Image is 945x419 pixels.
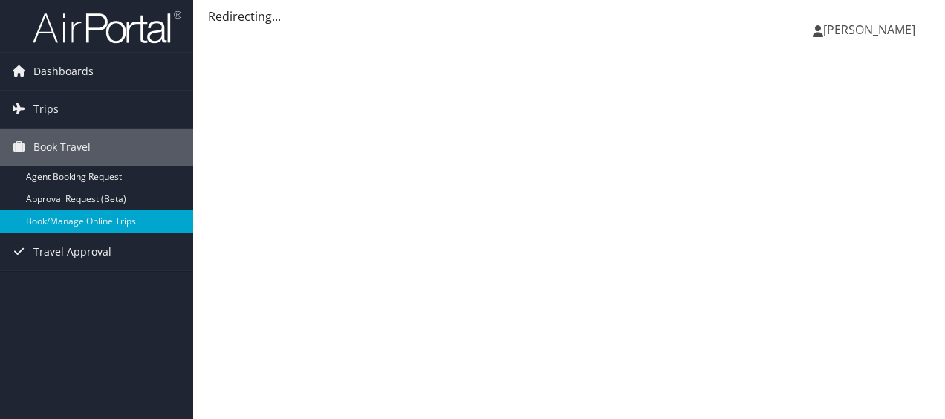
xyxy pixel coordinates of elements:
span: [PERSON_NAME] [823,22,915,38]
img: airportal-logo.png [33,10,181,45]
span: Travel Approval [33,233,111,270]
span: Trips [33,91,59,128]
span: Dashboards [33,53,94,90]
a: [PERSON_NAME] [813,7,930,52]
div: Redirecting... [208,7,930,25]
span: Book Travel [33,129,91,166]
